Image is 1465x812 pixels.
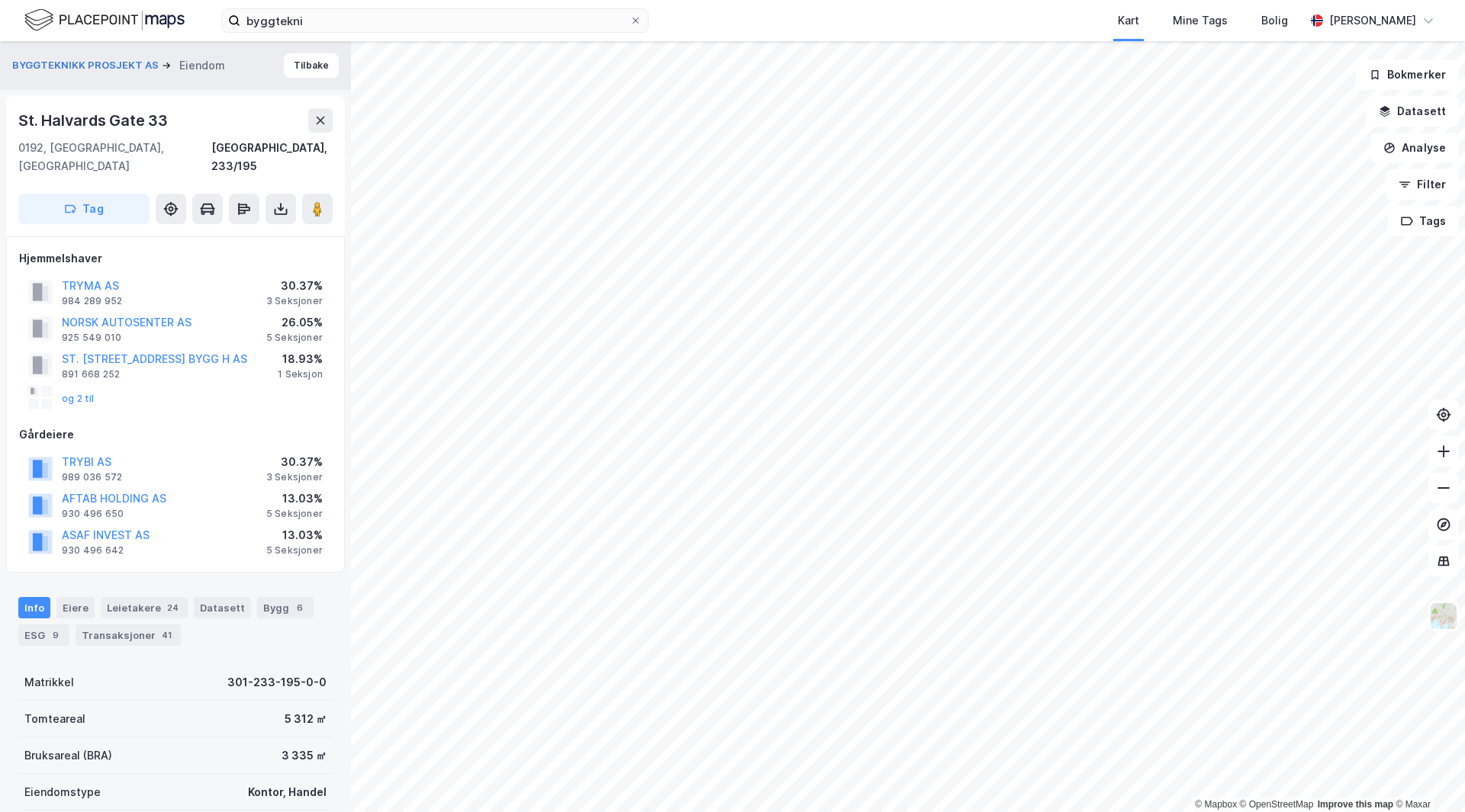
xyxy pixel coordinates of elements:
div: 301-233-195-0-0 [227,673,327,692]
a: OpenStreetMap [1240,799,1314,810]
input: Søk på adresse, matrikkel, gårdeiere, leietakere eller personer [240,9,629,32]
div: 1 Seksjon [278,368,323,380]
button: Analyse [1370,133,1459,163]
button: Tags [1388,206,1459,236]
div: 13.03% [266,526,323,544]
div: [GEOGRAPHIC_DATA], 233/195 [211,139,333,175]
div: Eiendomstype [24,783,101,801]
iframe: Chat Widget [1389,739,1465,812]
div: 18.93% [278,350,323,368]
div: Kontrollprogram for chat [1389,739,1465,812]
div: Kart [1118,11,1139,30]
div: 930 496 642 [62,544,124,557]
div: 5 Seksjoner [266,508,323,520]
button: Tilbake [284,53,339,78]
div: 6 [292,600,307,615]
div: 3 Seksjoner [266,295,323,307]
img: logo.f888ab2527a4732fd821a326f86c7f29.svg [24,7,185,34]
div: Mine Tags [1173,11,1228,30]
div: Eiendom [179,56,225,75]
div: Kontor, Handel [248,783,327,801]
div: Info [18,597,50,618]
div: 989 036 572 [62,471,122,483]
div: [PERSON_NAME] [1329,11,1416,30]
div: 24 [164,600,182,615]
div: Bygg [257,597,314,618]
div: Hjemmelshaver [19,249,332,268]
div: 5 Seksjoner [266,332,323,344]
div: 930 496 650 [62,508,124,520]
a: Mapbox [1195,799,1237,810]
div: Bolig [1261,11,1288,30]
div: 13.03% [266,489,323,508]
div: 9 [48,627,63,643]
div: Datasett [194,597,251,618]
div: 30.37% [266,453,323,471]
div: 26.05% [266,313,323,332]
div: 30.37% [266,277,323,295]
div: 925 549 010 [62,332,121,344]
div: 3 Seksjoner [266,471,323,483]
div: St. Halvards Gate 33 [18,108,171,133]
div: Leietakere [101,597,188,618]
div: ESG [18,624,69,646]
div: 41 [159,627,175,643]
div: Bruksareal (BRA) [24,746,112,765]
a: Improve this map [1318,799,1393,810]
div: Transaksjoner [76,624,181,646]
div: 3 335 ㎡ [282,746,327,765]
div: 984 289 952 [62,295,122,307]
div: 5 312 ㎡ [285,710,327,728]
button: Tag [18,194,150,224]
div: 5 Seksjoner [266,544,323,557]
button: BYGGTEKNIKK PROSJEKT AS [12,58,162,73]
div: Matrikkel [24,673,74,692]
div: Eiere [56,597,95,618]
div: Gårdeiere [19,425,332,444]
button: Filter [1386,169,1459,200]
button: Bokmerker [1356,59,1459,90]
div: 891 668 252 [62,368,120,380]
img: Z [1429,602,1458,631]
div: 0192, [GEOGRAPHIC_DATA], [GEOGRAPHIC_DATA] [18,139,211,175]
div: Tomteareal [24,710,85,728]
button: Datasett [1366,96,1459,127]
